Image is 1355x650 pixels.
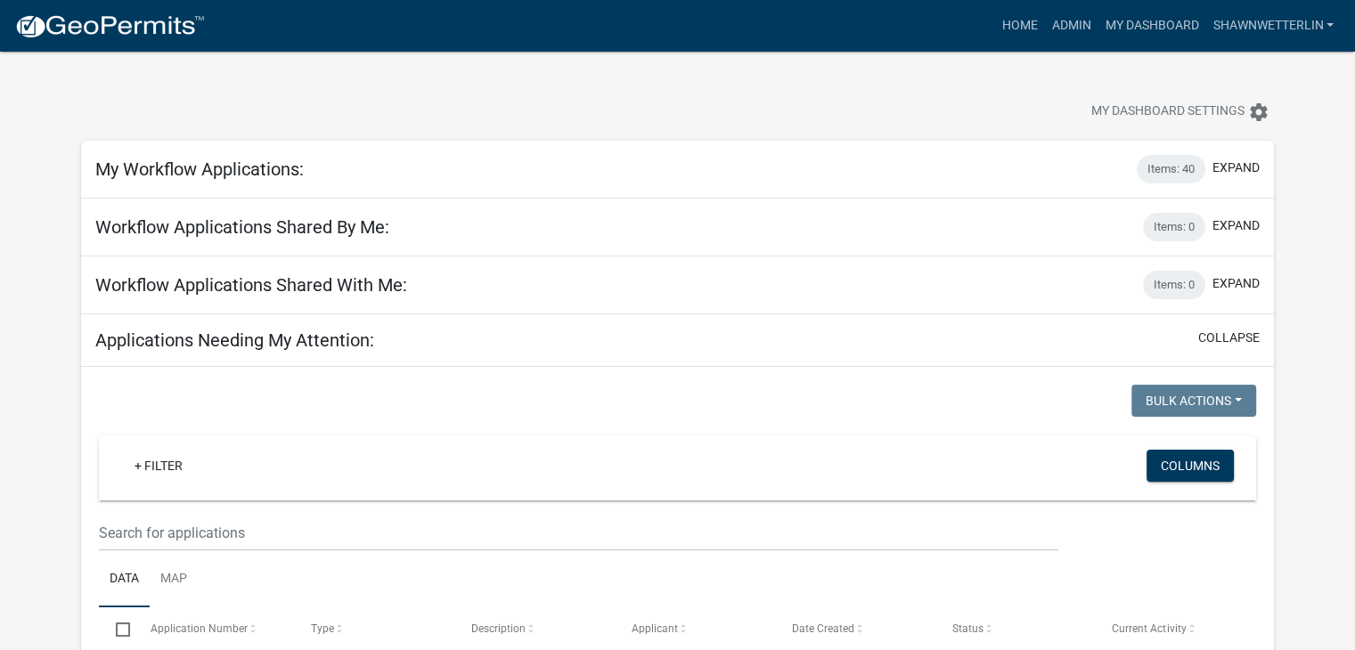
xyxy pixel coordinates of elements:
datatable-header-cell: Status [935,607,1095,650]
span: Status [951,622,983,635]
div: Items: 0 [1143,213,1205,241]
datatable-header-cell: Select [99,607,133,650]
button: My Dashboard Settingssettings [1077,94,1284,129]
h5: Applications Needing My Attention: [95,329,374,351]
button: Columns [1147,450,1234,482]
datatable-header-cell: Applicant [614,607,774,650]
button: expand [1212,216,1260,235]
h5: Workflow Applications Shared By Me: [95,216,389,238]
a: Data [99,551,150,608]
button: expand [1212,274,1260,293]
span: Description [471,622,526,635]
span: My Dashboard Settings [1091,102,1245,123]
datatable-header-cell: Current Activity [1095,607,1255,650]
h5: My Workflow Applications: [95,158,304,180]
a: Admin [1044,9,1098,43]
a: Map [150,551,198,608]
a: My Dashboard [1098,9,1205,43]
div: Items: 0 [1143,271,1205,299]
datatable-header-cell: Description [453,607,614,650]
button: Bulk Actions [1131,385,1256,417]
span: Current Activity [1112,622,1186,635]
a: ShawnWetterlin [1205,9,1341,43]
span: Application Number [151,622,248,635]
div: Items: 40 [1137,155,1205,183]
span: Type [311,622,334,635]
h5: Workflow Applications Shared With Me: [95,274,407,296]
datatable-header-cell: Type [293,607,453,650]
a: + Filter [120,450,197,482]
span: Applicant [631,622,677,635]
button: expand [1212,158,1260,177]
span: Date Created [791,622,853,635]
datatable-header-cell: Date Created [774,607,935,650]
i: settings [1248,102,1269,123]
button: collapse [1198,329,1260,347]
datatable-header-cell: Application Number [133,607,293,650]
a: Home [994,9,1044,43]
input: Search for applications [99,515,1058,551]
